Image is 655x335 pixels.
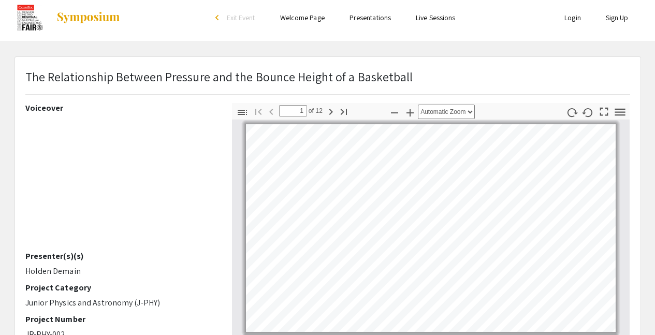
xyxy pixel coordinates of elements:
p: Holden Demain [25,265,216,278]
h2: Presenter(s)(s) [25,251,216,261]
div: arrow_back_ios [215,14,222,21]
button: Switch to Presentation Mode [595,103,613,118]
a: Live Sessions [416,13,455,22]
iframe: Denver Metro Science Fair Video [25,117,216,251]
button: Toggle Sidebar [234,105,251,120]
span: of 12 [307,105,323,116]
h2: Project Category [25,283,216,293]
button: Previous Page [263,104,280,119]
select: Zoom [418,105,475,119]
a: CoorsTek Denver Metro Regional Science and Engineering Fair [14,5,121,31]
button: Tools [611,105,629,120]
button: Go to First Page [250,104,267,119]
button: Zoom In [401,105,419,120]
h2: Project Number [25,314,216,324]
a: Login [564,13,581,22]
button: Go to Last Page [335,104,353,119]
p: The Relationship Between Pressure and the Bounce Height of a Basketball [25,67,413,86]
input: Page [279,105,307,116]
button: Next Page [322,104,340,119]
a: Sign Up [606,13,629,22]
p: Junior Physics and Astronomy (J-PHY) [25,297,216,309]
a: Welcome Page [280,13,325,22]
span: Exit Event [227,13,255,22]
button: Rotate Counterclockwise [579,105,596,120]
h2: Voiceover [25,103,216,113]
button: Rotate Clockwise [563,105,580,120]
img: CoorsTek Denver Metro Regional Science and Engineering Fair [14,5,46,31]
img: Symposium by ForagerOne [56,11,121,24]
a: Presentations [350,13,391,22]
button: Zoom Out [386,105,403,120]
